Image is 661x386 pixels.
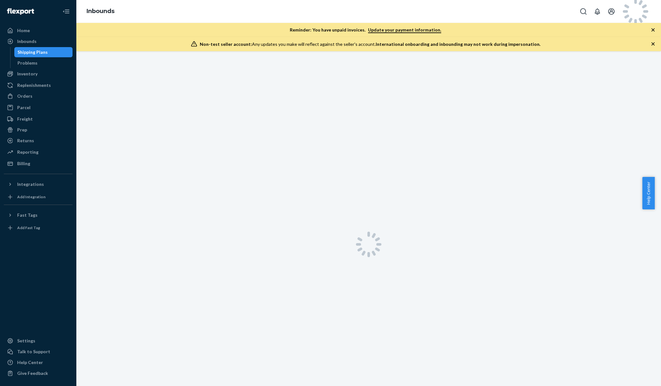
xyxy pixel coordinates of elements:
[4,36,73,46] a: Inbounds
[200,41,540,47] div: Any updates you make will reflect against the seller's account.
[14,58,73,68] a: Problems
[17,104,31,111] div: Parcel
[577,5,590,18] button: Open Search Box
[17,338,35,344] div: Settings
[17,71,38,77] div: Inventory
[4,223,73,233] a: Add Fast Tag
[4,158,73,169] a: Billing
[4,102,73,113] a: Parcel
[4,91,73,101] a: Orders
[17,127,27,133] div: Prep
[4,347,73,357] a: Talk to Support
[4,368,73,378] button: Give Feedback
[4,210,73,220] button: Fast Tags
[17,370,48,376] div: Give Feedback
[7,8,34,15] img: Flexport logo
[17,27,30,34] div: Home
[17,60,38,66] div: Problems
[17,225,40,230] div: Add Fast Tag
[605,5,618,18] button: Open account menu
[17,137,34,144] div: Returns
[17,149,38,155] div: Reporting
[4,80,73,90] a: Replenishments
[368,27,441,33] a: Update your payment information.
[4,25,73,36] a: Home
[4,192,73,202] a: Add Integration
[60,5,73,18] button: Close Navigation
[591,5,604,18] button: Open notifications
[4,114,73,124] a: Freight
[17,38,37,45] div: Inbounds
[4,357,73,368] a: Help Center
[17,49,48,55] div: Shipping Plans
[17,359,43,366] div: Help Center
[87,8,115,15] a: Inbounds
[17,348,50,355] div: Talk to Support
[376,41,540,47] span: International onboarding and inbounding may not work during impersonation.
[4,147,73,157] a: Reporting
[4,69,73,79] a: Inventory
[17,116,33,122] div: Freight
[14,47,73,57] a: Shipping Plans
[4,136,73,146] a: Returns
[200,41,252,47] span: Non-test seller account:
[81,2,120,21] ol: breadcrumbs
[17,212,38,218] div: Fast Tags
[4,179,73,189] button: Integrations
[17,93,32,99] div: Orders
[17,82,51,88] div: Replenishments
[642,177,655,209] button: Help Center
[4,125,73,135] a: Prep
[17,194,45,200] div: Add Integration
[4,336,73,346] a: Settings
[290,27,441,33] p: Reminder: You have unpaid invoices.
[17,160,30,167] div: Billing
[17,181,44,187] div: Integrations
